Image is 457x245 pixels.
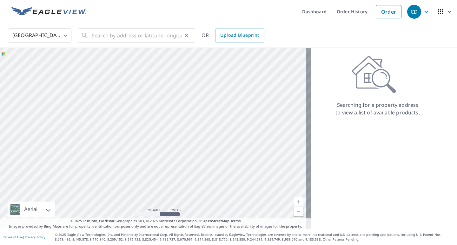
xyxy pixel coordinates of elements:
[202,29,264,42] div: OR
[55,232,454,242] p: © 2025 Eagle View Technologies, Inc. and Pictometry International Corp. All Rights Reserved. Repo...
[182,31,191,40] button: Clear
[376,5,401,18] a: Order
[92,27,182,44] input: Search by address or latitude-longitude
[220,31,259,39] span: Upload Blueprint
[70,218,241,224] span: © 2025 TomTom, Earthstar Geographics SIO, © 2025 Microsoft Corporation, ©
[294,197,303,207] a: Current Level 5, Zoom In
[3,235,45,239] p: |
[3,235,23,239] a: Terms of Use
[22,202,39,217] div: Aerial
[25,235,45,239] a: Privacy Policy
[215,29,264,42] a: Upload Blueprint
[8,27,71,44] div: [GEOGRAPHIC_DATA]
[202,218,229,223] a: OpenStreetMap
[230,218,241,223] a: Terms
[8,202,55,217] div: Aerial
[11,7,86,16] img: EV Logo
[335,101,420,116] p: Searching for a property address to view a list of available products.
[294,207,303,216] a: Current Level 5, Zoom Out
[407,5,421,19] div: CD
